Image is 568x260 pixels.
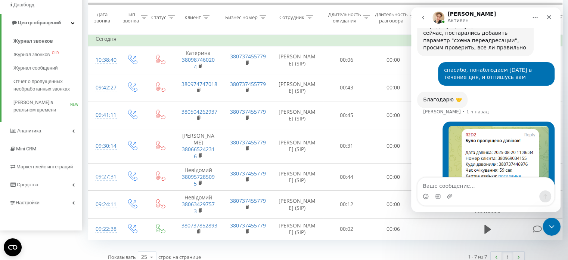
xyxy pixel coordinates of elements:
[279,14,304,21] div: Сотрудник
[182,201,215,214] a: 380634297573
[13,96,82,117] a: [PERSON_NAME] в реальном времениNEW
[174,129,223,163] td: [PERSON_NAME]
[13,99,70,114] span: [PERSON_NAME] в реальном времени
[13,61,82,75] a: Журнал сообщений
[174,163,223,191] td: Невідомий
[128,183,140,195] button: Отправить сообщение…
[225,14,258,21] div: Бизнес номер
[18,20,61,25] span: Центр обращений
[323,101,370,129] td: 00:45
[13,48,82,61] a: Журнал звонковOLD
[328,11,361,24] div: Длительность ожидания
[543,218,561,236] iframe: Intercom live chat
[96,53,111,67] div: 10:38:40
[271,218,323,240] td: [PERSON_NAME] (SIP)
[123,11,139,24] div: Тип звонка
[33,59,137,74] div: спасибо, понаблюдаем [DATE] в течение дня, и отпишусь вам
[370,218,417,240] td: 00:06
[17,182,38,187] span: Средства
[230,80,266,88] a: 380737455779
[370,74,417,101] td: 00:00
[13,37,53,45] span: Журнал звонков
[323,46,370,74] td: 00:06
[230,197,266,204] a: 380737455779
[271,101,323,129] td: [PERSON_NAME] (SIP)
[323,218,370,240] td: 00:02
[230,222,266,229] a: 380737455779
[13,78,78,93] span: Отчет о пропущенных необработанных звонках
[323,74,370,101] td: 00:43
[230,170,266,177] a: 380737455779
[16,200,40,205] span: Настройки
[96,169,111,184] div: 09:27:31
[181,222,217,229] a: 380737852893
[35,186,41,192] button: Добавить вложение
[6,55,143,84] div: Alesia говорит…
[96,80,111,95] div: 09:42:27
[96,108,111,122] div: 09:41:11
[271,74,323,101] td: [PERSON_NAME] (SIP)
[181,108,217,115] a: 380504262937
[6,84,143,114] div: Volodymyr говорит…
[323,129,370,163] td: 00:31
[16,146,36,152] span: Mini CRM
[96,222,111,236] div: 09:22:38
[96,139,111,153] div: 09:30:14
[12,186,18,192] button: Средство выбора эмодзи
[13,75,82,96] a: Отчет о пропущенных необработанных звонках
[370,163,417,191] td: 00:00
[174,46,223,74] td: Катерина
[1,14,82,32] a: Центр обращений
[323,163,370,191] td: 00:44
[88,31,566,46] td: Сегодня
[6,170,143,183] textarea: Ваше сообщение...
[174,191,223,218] td: Невідомий
[6,84,56,101] div: Благодарю 🤝[PERSON_NAME] • 1 ч назад
[271,129,323,163] td: [PERSON_NAME] (SIP)
[230,53,266,60] a: 380737455779
[151,14,166,21] div: Статус
[13,64,58,72] span: Журнал сообщений
[88,11,116,24] div: Дата звонка
[13,51,50,58] span: Журнал звонков
[12,89,50,96] div: Благодарю 🤝
[27,55,143,78] div: спасибо, понаблюдаем [DATE] в течение дня, и отпишусь вам
[182,146,215,159] a: 380665242316
[182,173,215,187] a: 380957285095
[181,80,217,88] a: 380974747018
[271,191,323,218] td: [PERSON_NAME] (SIP)
[24,186,30,192] button: Средство выбора GIF-файла
[184,14,201,21] div: Клиент
[370,46,417,74] td: 00:00
[375,11,408,24] div: Длительность разговора
[230,139,266,146] a: 380737455779
[13,2,34,7] span: Дашборд
[230,108,266,115] a: 380737455779
[271,46,323,74] td: [PERSON_NAME] (SIP)
[4,238,22,256] button: Open CMP widget
[17,128,41,134] span: Аналитика
[475,194,500,214] span: Разговор не состоялся
[12,102,78,107] div: [PERSON_NAME] • 1 ч назад
[13,34,82,48] a: Журнал звонков
[370,191,417,218] td: 00:00
[96,197,111,212] div: 09:24:11
[271,163,323,191] td: [PERSON_NAME] (SIP)
[411,7,561,212] iframe: Intercom live chat
[370,101,417,129] td: 00:00
[182,56,215,70] a: 380987460204
[370,129,417,163] td: 00:00
[323,191,370,218] td: 00:12
[6,114,143,196] div: Alesia говорит…
[16,164,73,169] span: Маркетплейс интеграций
